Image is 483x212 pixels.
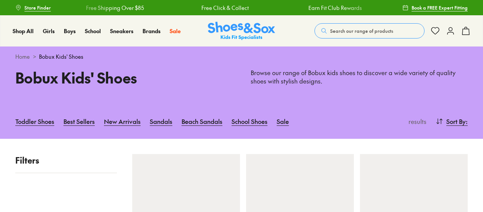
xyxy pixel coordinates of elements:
[39,53,83,61] span: Bobux Kids' Shoes
[308,4,362,12] a: Earn Fit Club Rewards
[85,27,101,35] a: School
[15,1,51,14] a: Store Finder
[13,27,34,35] a: Shop All
[15,113,54,130] a: Toddler Shoes
[86,4,144,12] a: Free Shipping Over $85
[15,53,30,61] a: Home
[405,117,426,126] p: results
[43,27,55,35] a: Girls
[277,113,289,130] a: Sale
[330,27,393,34] span: Search our range of products
[402,1,468,14] a: Book a FREE Expert Fitting
[170,27,181,35] a: Sale
[232,113,267,130] a: School Shoes
[15,67,232,88] h1: Bobux Kids' Shoes
[15,53,468,61] div: >
[150,113,172,130] a: Sandals
[104,113,141,130] a: New Arrivals
[63,113,95,130] a: Best Sellers
[182,113,222,130] a: Beach Sandals
[436,113,468,130] button: Sort By:
[251,69,468,85] p: Browse our range of Bobux kids shoes to discover a wide variety of quality shoes with stylish des...
[110,27,133,35] a: Sneakers
[208,22,275,40] a: Shoes & Sox
[208,22,275,40] img: SNS_Logo_Responsive.svg
[466,117,468,126] span: :
[15,154,117,167] p: Filters
[201,4,249,12] a: Free Click & Collect
[24,4,51,11] span: Store Finder
[314,23,425,39] button: Search our range of products
[446,117,466,126] span: Sort By
[143,27,160,35] a: Brands
[412,4,468,11] span: Book a FREE Expert Fitting
[64,27,76,35] a: Boys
